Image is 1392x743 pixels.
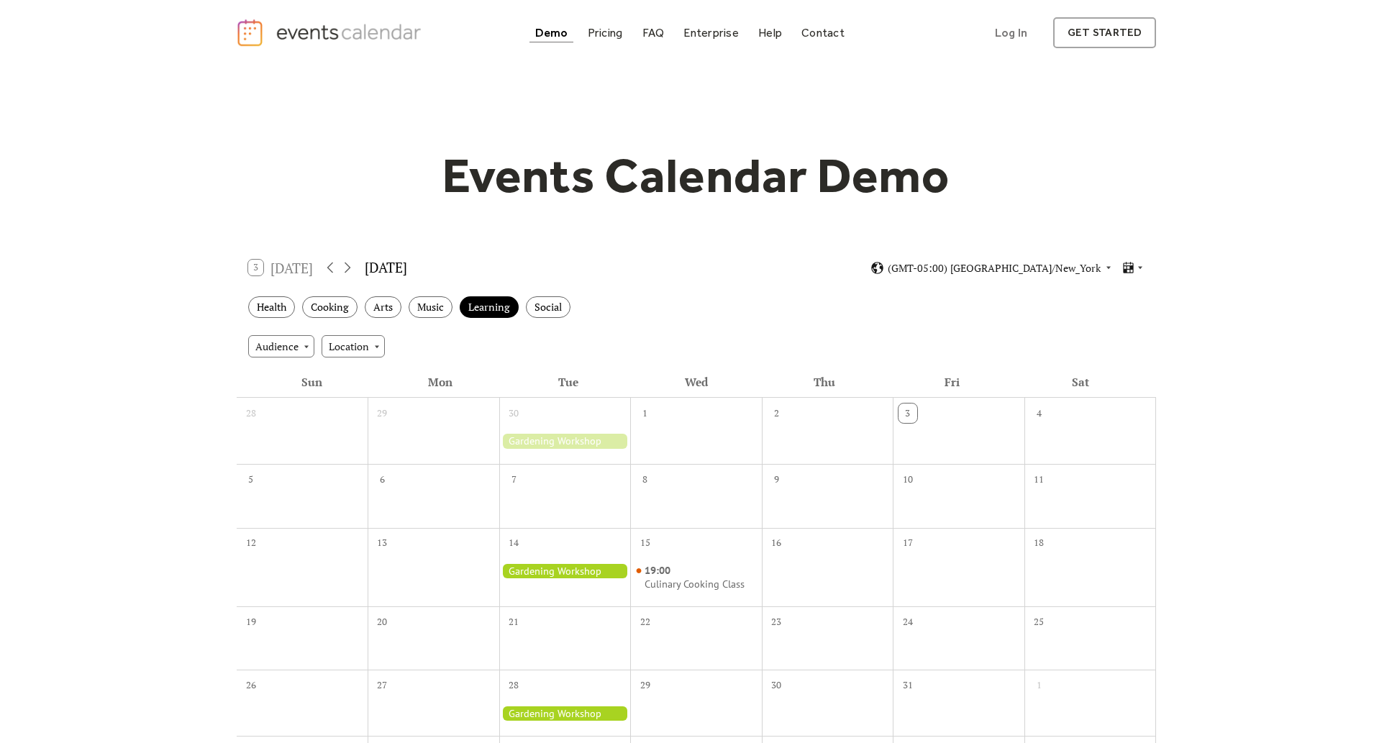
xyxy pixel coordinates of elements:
[535,29,568,37] div: Demo
[236,18,426,47] a: home
[1053,17,1156,48] a: get started
[981,17,1042,48] a: Log In
[683,29,738,37] div: Enterprise
[752,23,788,42] a: Help
[758,29,782,37] div: Help
[637,23,670,42] a: FAQ
[801,29,845,37] div: Contact
[642,29,665,37] div: FAQ
[588,29,623,37] div: Pricing
[420,146,973,205] h1: Events Calendar Demo
[529,23,574,42] a: Demo
[582,23,629,42] a: Pricing
[796,23,850,42] a: Contact
[678,23,744,42] a: Enterprise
